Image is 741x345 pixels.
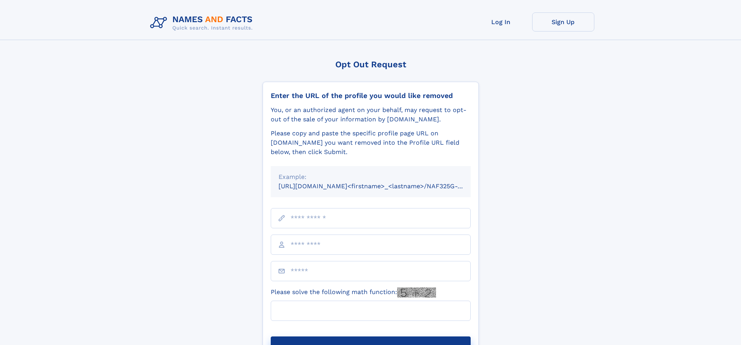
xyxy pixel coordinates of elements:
[271,287,436,298] label: Please solve the following math function:
[532,12,594,32] a: Sign Up
[271,105,471,124] div: You, or an authorized agent on your behalf, may request to opt-out of the sale of your informatio...
[263,60,479,69] div: Opt Out Request
[279,172,463,182] div: Example:
[271,91,471,100] div: Enter the URL of the profile you would like removed
[279,182,485,190] small: [URL][DOMAIN_NAME]<firstname>_<lastname>/NAF325G-xxxxxxxx
[470,12,532,32] a: Log In
[271,129,471,157] div: Please copy and paste the specific profile page URL on [DOMAIN_NAME] you want removed into the Pr...
[147,12,259,33] img: Logo Names and Facts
